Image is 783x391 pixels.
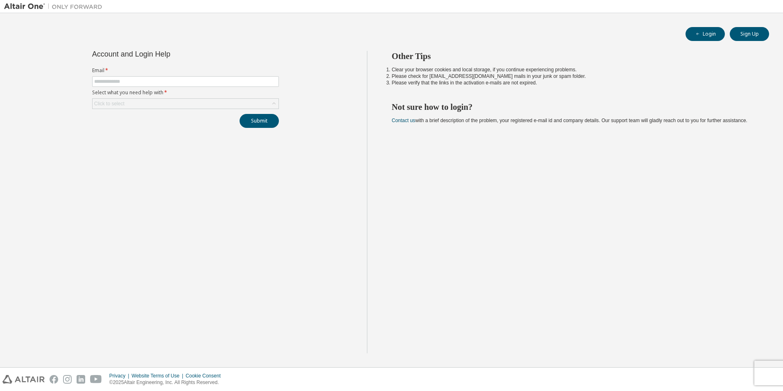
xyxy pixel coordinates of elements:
h2: Other Tips [392,51,755,61]
img: linkedin.svg [77,375,85,384]
div: Click to select [94,100,124,107]
p: © 2025 Altair Engineering, Inc. All Rights Reserved. [109,379,226,386]
div: Cookie Consent [186,373,225,379]
button: Submit [240,114,279,128]
img: Altair One [4,2,106,11]
div: Website Terms of Use [131,373,186,379]
h2: Not sure how to login? [392,102,755,112]
img: facebook.svg [50,375,58,384]
span: with a brief description of the problem, your registered e-mail id and company details. Our suppo... [392,118,747,123]
li: Clear your browser cookies and local storage, if you continue experiencing problems. [392,66,755,73]
button: Login [686,27,725,41]
li: Please verify that the links in the activation e-mails are not expired. [392,80,755,86]
button: Sign Up [730,27,769,41]
img: youtube.svg [90,375,102,384]
img: altair_logo.svg [2,375,45,384]
label: Email [92,67,279,74]
div: Account and Login Help [92,51,242,57]
label: Select what you need help with [92,89,279,96]
div: Privacy [109,373,131,379]
div: Click to select [93,99,278,109]
a: Contact us [392,118,415,123]
img: instagram.svg [63,375,72,384]
li: Please check for [EMAIL_ADDRESS][DOMAIN_NAME] mails in your junk or spam folder. [392,73,755,80]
